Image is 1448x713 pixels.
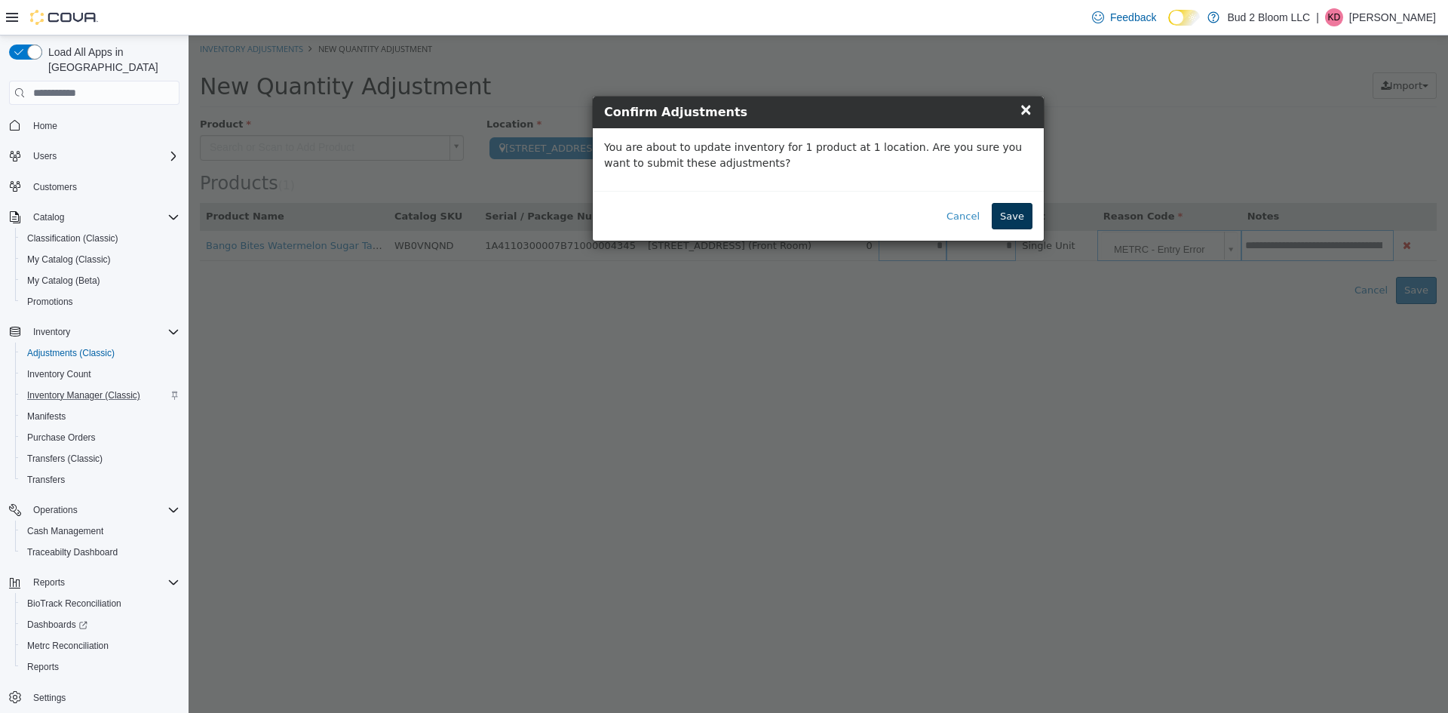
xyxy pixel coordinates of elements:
span: My Catalog (Classic) [27,254,111,266]
span: Customers [27,177,179,196]
span: Feedback [1110,10,1156,25]
span: Transfers (Classic) [21,450,179,468]
button: Catalog [27,208,70,226]
p: [PERSON_NAME] [1349,8,1436,26]
span: Dashboards [27,619,87,631]
button: Reports [3,572,186,593]
span: Promotions [27,296,73,308]
p: You are about to update inventory for 1 product at 1 location. Are you sure you want to submit th... [416,104,844,136]
span: Traceabilty Dashboard [21,543,179,561]
button: Inventory [3,321,186,343]
div: Kyle Dellamo [1325,8,1343,26]
span: Traceabilty Dashboard [27,546,118,558]
span: Settings [27,688,179,707]
button: Inventory Manager (Classic) [15,385,186,406]
a: BioTrack Reconciliation [21,595,127,613]
a: Adjustments (Classic) [21,344,121,362]
span: Manifests [21,407,179,426]
span: Reports [27,573,179,592]
span: Catalog [27,208,179,226]
button: Purchase Orders [15,427,186,448]
button: My Catalog (Classic) [15,249,186,270]
span: Metrc Reconciliation [21,637,179,655]
a: Customers [27,178,83,196]
button: Users [27,147,63,165]
p: Bud 2 Bloom LLC [1227,8,1310,26]
a: My Catalog (Classic) [21,250,117,269]
img: Cova [30,10,98,25]
a: Manifests [21,407,72,426]
span: Customers [33,181,77,193]
button: Save [803,167,844,195]
a: Purchase Orders [21,429,102,447]
span: Inventory Manager (Classic) [21,386,179,404]
span: Transfers (Classic) [27,453,103,465]
span: Inventory Count [27,368,91,380]
button: Customers [3,176,186,198]
a: Transfers (Classic) [21,450,109,468]
button: Inventory Count [15,364,186,385]
span: Classification (Classic) [27,232,118,244]
span: Classification (Classic) [21,229,179,247]
button: Operations [3,499,186,521]
span: Manifests [27,410,66,423]
span: Dashboards [21,616,179,634]
span: Users [33,150,57,162]
span: Metrc Reconciliation [27,640,109,652]
span: My Catalog (Beta) [21,272,179,290]
button: Cancel [750,167,799,195]
span: × [830,65,844,83]
button: Traceabilty Dashboard [15,542,186,563]
span: Operations [33,504,78,516]
button: BioTrack Reconciliation [15,593,186,614]
span: Catalog [33,211,64,223]
button: Transfers (Classic) [15,448,186,469]
span: Reports [21,658,179,676]
span: Home [33,120,57,132]
button: Reports [15,656,186,678]
input: Dark Mode [1168,10,1200,26]
button: Transfers [15,469,186,490]
a: Dashboards [15,614,186,635]
span: Inventory [33,326,70,338]
h4: Confirm Adjustments [416,68,844,86]
button: Adjustments (Classic) [15,343,186,364]
span: Inventory [27,323,179,341]
span: Adjustments (Classic) [21,344,179,362]
button: Manifests [15,406,186,427]
span: Transfers [27,474,65,486]
span: Home [27,115,179,134]
a: Transfers [21,471,71,489]
button: Inventory [27,323,76,341]
button: Reports [27,573,71,592]
a: Inventory Manager (Classic) [21,386,146,404]
a: Dashboards [21,616,94,634]
a: My Catalog (Beta) [21,272,106,290]
a: Reports [21,658,65,676]
span: Transfers [21,471,179,489]
span: Users [27,147,179,165]
button: Classification (Classic) [15,228,186,249]
span: Purchase Orders [21,429,179,447]
span: Settings [33,692,66,704]
span: BioTrack Reconciliation [27,598,121,610]
span: My Catalog (Classic) [21,250,179,269]
span: Purchase Orders [27,432,96,444]
button: Users [3,146,186,167]
span: Load All Apps in [GEOGRAPHIC_DATA] [42,45,179,75]
span: Cash Management [27,525,103,537]
button: Settings [3,687,186,708]
a: Feedback [1086,2,1162,32]
span: KD [1328,8,1341,26]
a: Home [27,117,63,135]
p: | [1316,8,1319,26]
a: Metrc Reconciliation [21,637,115,655]
span: Operations [27,501,179,519]
span: Cash Management [21,522,179,540]
span: Inventory Manager (Classic) [27,389,140,401]
button: Catalog [3,207,186,228]
span: Reports [27,661,59,673]
a: Inventory Count [21,365,97,383]
a: Cash Management [21,522,109,540]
